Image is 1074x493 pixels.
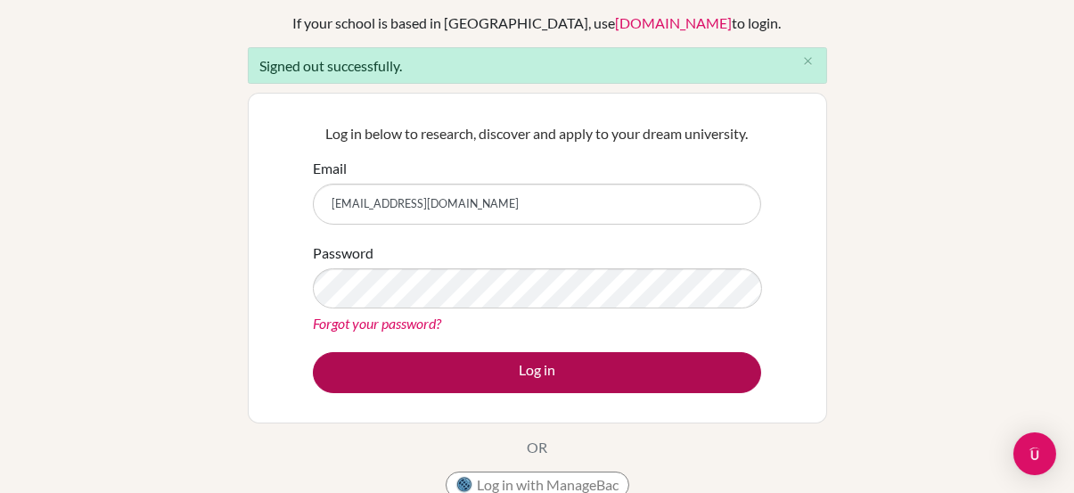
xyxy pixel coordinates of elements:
[616,14,733,31] a: [DOMAIN_NAME]
[1013,432,1056,475] div: Open Intercom Messenger
[801,54,815,68] i: close
[527,437,547,458] p: OR
[313,123,761,144] p: Log in below to research, discover and apply to your dream university.
[313,242,373,264] label: Password
[293,12,782,34] div: If your school is based in [GEOGRAPHIC_DATA], use to login.
[313,315,441,332] a: Forgot your password?
[313,352,761,393] button: Log in
[313,158,347,179] label: Email
[248,47,827,84] div: Signed out successfully.
[791,48,826,75] button: Close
